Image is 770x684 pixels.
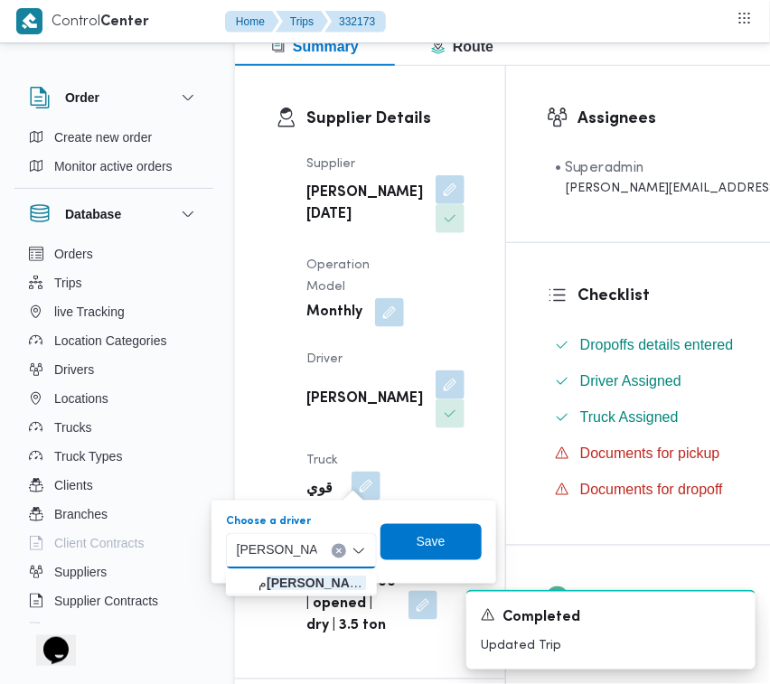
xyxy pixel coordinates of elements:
button: Locations [22,384,206,413]
span: Summary [271,39,359,54]
span: Documents for dropoff [580,482,723,497]
span: Documents for pickup [580,445,720,461]
button: Suppliers [22,558,206,586]
h3: Database [65,203,121,225]
span: Monitor active orders [54,155,173,177]
span: Dropoffs details entered [580,334,734,356]
span: Locations [54,388,108,409]
span: Trips [54,272,82,294]
span: Devices [54,619,99,641]
span: Completed [502,607,580,629]
span: Drivers [54,359,94,380]
span: Dropoffs details entered [580,337,734,352]
button: Orders [22,239,206,268]
button: Trips [276,11,328,33]
div: Notification [481,606,741,629]
span: Truck [306,454,338,466]
span: Documents for pickup [580,443,720,464]
button: Trucks [22,413,206,442]
button: Client Contracts [22,529,206,558]
button: Drivers [22,355,206,384]
span: Trucks [54,417,91,438]
span: Client Contracts [54,532,145,554]
button: Trips [22,268,206,297]
mark: [PERSON_NAME] [267,576,372,591]
h3: Supplier Details [306,107,465,131]
b: [PERSON_NAME][DATE] [306,183,423,226]
span: Route [431,39,493,54]
button: Truck Types [22,442,206,471]
div: Database [14,239,213,631]
button: Devices [22,615,206,644]
span: Create new order [54,126,152,148]
b: Monthly [306,302,362,323]
button: Close list of options [352,544,366,558]
span: Truck Assigned [580,407,679,428]
b: قوي 4931 [306,479,339,522]
span: م [PERSON_NAME] [258,573,366,595]
span: Save [417,531,446,553]
button: Database [29,203,199,225]
button: Clear input [332,544,346,558]
button: Home [225,11,279,33]
span: Orders [54,243,93,265]
iframe: chat widget [18,612,76,666]
button: Clients [22,471,206,500]
button: Order [29,87,199,108]
h3: Order [65,87,99,108]
img: X8yXhbKr1z7QwAAAABJRU5ErkJggg== [16,8,42,34]
span: Suppliers [54,561,107,583]
span: Location Categories [54,330,167,351]
label: Choose a driver [226,515,312,529]
button: Monitor active orders [22,152,206,181]
div: Order [14,123,213,188]
button: live Tracking [22,297,206,326]
span: Operation Model [306,259,370,293]
b: [PERSON_NAME] [306,389,423,410]
span: Supplier Contracts [54,590,158,612]
p: Updated Trip [481,636,741,655]
span: Driver Assigned [580,373,681,389]
button: Supplier Contracts [22,586,206,615]
span: Truck Types [54,445,122,467]
button: 332173 [324,11,386,33]
button: Branches [22,500,206,529]
span: Driver [306,353,343,365]
button: Save [380,524,482,560]
span: Driver Assigned [580,370,681,392]
button: Location Categories [22,326,206,355]
span: Documents for dropoff [580,479,723,501]
span: live Tracking [54,301,125,323]
span: Branches [54,503,108,525]
button: Create new order [22,123,206,152]
span: Clients [54,474,93,496]
span: Truck Assigned [580,409,679,425]
button: محمود مصطفي محمد اسماعيل [226,569,377,595]
span: Supplier [306,158,355,170]
b: jumbo_7000 | opened | dry | 3.5 ton [306,573,396,638]
b: Center [100,15,149,29]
